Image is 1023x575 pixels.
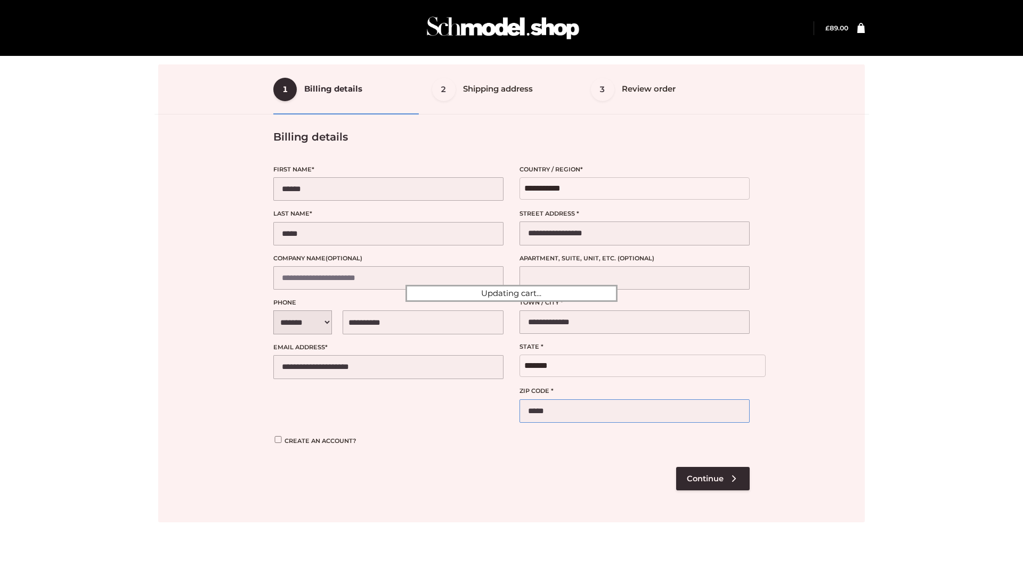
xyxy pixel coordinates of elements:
bdi: 89.00 [825,24,848,32]
a: £89.00 [825,24,848,32]
img: Schmodel Admin 964 [423,7,583,49]
div: Updating cart... [405,285,618,302]
span: £ [825,24,830,32]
